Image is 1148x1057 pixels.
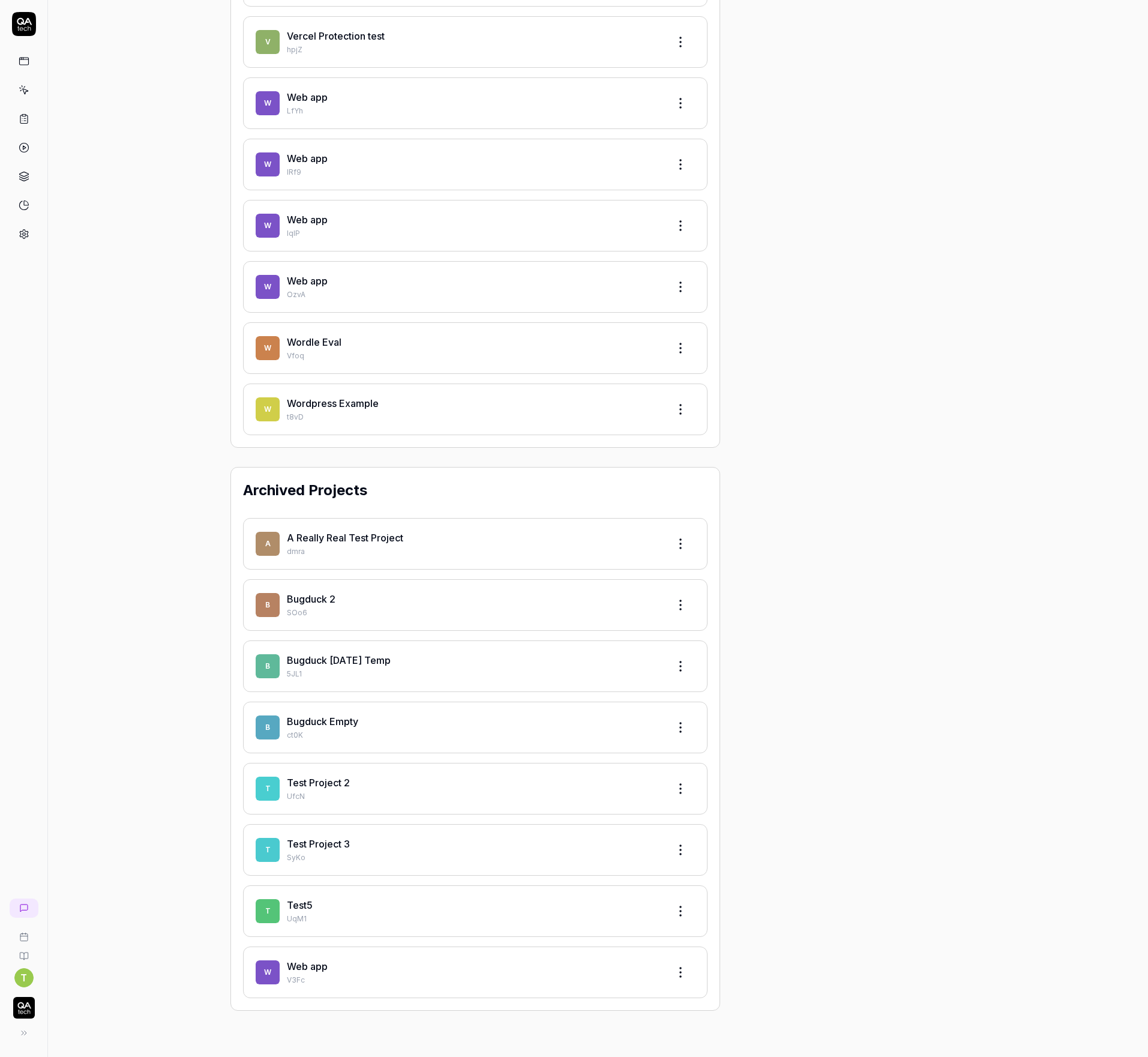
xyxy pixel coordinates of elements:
[287,91,328,103] a: Web app
[287,336,341,348] a: Wordle Eval
[256,214,280,238] span: W
[287,289,659,300] p: OzvA
[256,777,280,801] span: T
[287,228,659,239] p: IqIP
[5,942,43,961] a: Documentation
[5,987,43,1021] button: QA Tech Logo
[287,607,659,618] p: SOo6
[287,412,659,423] p: t8vD
[287,106,659,116] p: LfYh
[256,654,280,678] span: B
[287,898,659,912] div: Test5
[287,730,659,741] p: ct0K
[256,838,280,862] span: T
[287,959,659,974] div: Web app
[287,975,659,986] p: V3Fc
[287,791,659,802] p: UfcN
[243,480,367,501] h2: Archived Projects
[256,397,280,421] span: W
[287,30,385,42] a: Vercel Protection test
[287,837,659,851] div: Test Project 3
[287,214,328,226] a: Web app
[256,30,280,54] span: V
[287,914,659,924] p: UqM1
[287,714,659,729] div: Bugduck Empty
[287,531,659,545] div: A Really Real Test Project
[13,997,35,1019] img: QA Tech Logo
[287,152,328,164] a: Web app
[287,44,659,55] p: hpjZ
[287,275,328,287] a: Web app
[256,960,280,984] span: W
[14,968,34,987] button: T
[287,546,659,557] p: dmra
[5,923,43,942] a: Book a call with us
[256,899,280,923] span: T
[256,91,280,115] span: W
[287,775,659,790] div: Test Project 2
[287,351,659,361] p: Vfoq
[287,397,379,409] a: Wordpress Example
[287,592,659,606] div: Bugduck 2
[256,275,280,299] span: W
[256,152,280,176] span: W
[256,336,280,360] span: W
[256,715,280,739] span: B
[287,852,659,863] p: SyKo
[287,167,659,178] p: IRf9
[10,899,38,918] a: New conversation
[287,669,659,679] p: 5JL1
[287,653,659,667] div: Bugduck [DATE] Temp
[256,593,280,617] span: B
[256,532,280,556] span: A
